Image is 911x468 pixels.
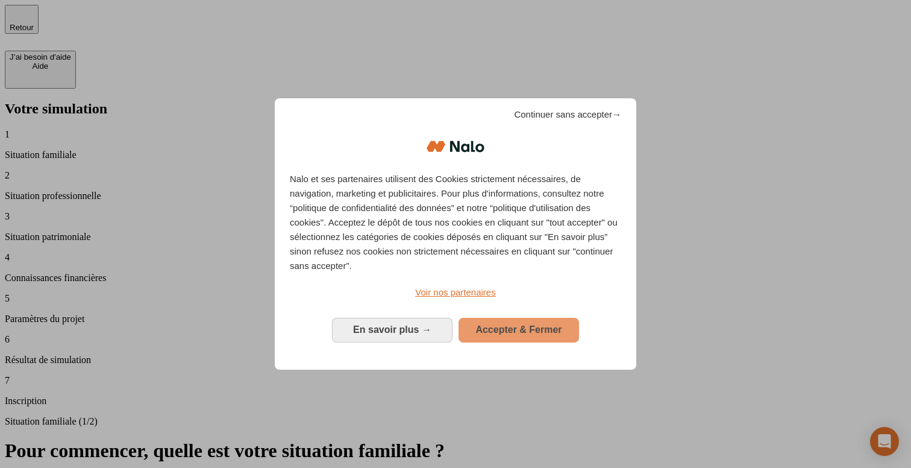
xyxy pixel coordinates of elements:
[275,98,636,369] div: Bienvenue chez Nalo Gestion du consentement
[459,318,579,342] button: Accepter & Fermer: Accepter notre traitement des données et fermer
[514,107,621,122] span: Continuer sans accepter→
[332,318,452,342] button: En savoir plus: Configurer vos consentements
[415,287,495,297] span: Voir nos partenaires
[290,172,621,273] p: Nalo et ses partenaires utilisent des Cookies strictement nécessaires, de navigation, marketing e...
[427,128,484,165] img: Logo
[290,285,621,300] a: Voir nos partenaires
[475,324,562,335] span: Accepter & Fermer
[353,324,431,335] span: En savoir plus →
